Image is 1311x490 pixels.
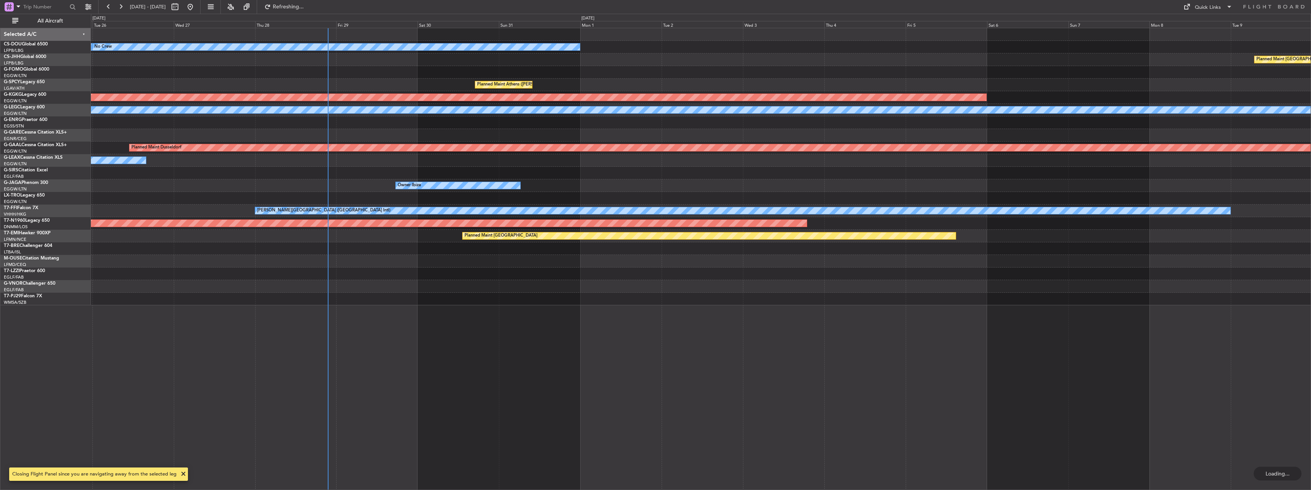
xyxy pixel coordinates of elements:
[4,136,27,142] a: EGNR/CEG
[261,1,307,13] button: Refreshing...
[1149,21,1231,28] div: Mon 8
[4,55,20,59] span: CS-JHH
[4,237,26,242] a: LFMN/NCE
[4,294,42,298] a: T7-PJ29Falcon 7X
[4,168,48,172] a: G-SIRSCitation Excel
[8,15,83,27] button: All Aircraft
[4,186,27,192] a: EGGW/LTN
[1195,4,1221,11] div: Quick Links
[131,142,181,153] div: Planned Maint Dusseldorf
[4,92,22,97] span: G-KGKG
[272,4,304,10] span: Refreshing...
[4,161,27,167] a: EGGW/LTN
[4,256,59,261] a: M-OUSECitation Mustang
[4,269,19,273] span: T7-LZZI
[92,21,174,28] div: Tue 26
[4,118,47,122] a: G-ENRGPraetor 600
[4,206,38,210] a: T7-FFIFalcon 7X
[4,262,26,268] a: LFMD/CEQ
[130,3,166,10] span: [DATE] - [DATE]
[499,21,580,28] div: Sun 31
[824,21,906,28] div: Thu 4
[4,143,67,147] a: G-GAALCessna Citation XLS+
[4,281,55,286] a: G-VNORChallenger 650
[906,21,987,28] div: Fri 5
[4,294,21,298] span: T7-PJ29
[4,60,24,66] a: LFPB/LBG
[418,21,499,28] div: Sat 30
[4,174,24,179] a: EGLF/FAB
[987,21,1068,28] div: Sat 6
[4,287,24,293] a: EGLF/FAB
[4,231,50,235] a: T7-EMIHawker 900XP
[4,281,23,286] span: G-VNOR
[743,21,824,28] div: Wed 3
[4,300,26,305] a: WMSA/SZB
[4,111,27,116] a: EGGW/LTN
[4,85,24,91] a: LGAV/ATH
[4,105,20,110] span: G-LEGC
[94,41,112,53] div: No Crew
[4,48,24,53] a: LFPB/LBG
[4,193,20,198] span: LX-TRO
[4,105,45,110] a: G-LEGCLegacy 600
[1180,1,1236,13] button: Quick Links
[4,218,25,223] span: T7-N1960
[4,243,52,248] a: T7-BREChallenger 604
[4,143,21,147] span: G-GAAL
[4,199,27,205] a: EGGW/LTN
[4,256,22,261] span: M-OUSE
[581,15,594,22] div: [DATE]
[4,55,46,59] a: CS-JHHGlobal 6000
[4,42,48,47] a: CS-DOUGlobal 6500
[4,67,23,72] span: G-FOMO
[1254,467,1301,480] div: Loading...
[4,155,63,160] a: G-LEAXCessna Citation XLS
[4,73,27,79] a: EGGW/LTN
[4,211,26,217] a: VHHH/HKG
[4,42,22,47] span: CS-DOU
[4,80,20,84] span: G-SPCY
[4,193,45,198] a: LX-TROLegacy 650
[20,18,81,24] span: All Aircraft
[4,80,45,84] a: G-SPCYLegacy 650
[4,92,46,97] a: G-KGKGLegacy 600
[4,168,18,172] span: G-SIRS
[4,123,24,129] a: EGSS/STN
[4,98,27,104] a: EGGW/LTN
[4,118,22,122] span: G-ENRG
[580,21,662,28] div: Mon 1
[1068,21,1150,28] div: Sun 7
[12,471,176,478] div: Closing Flight Panel since you are navigating away from the selected leg
[336,21,418,28] div: Fri 29
[4,181,21,185] span: G-JAGA
[4,269,45,273] a: T7-LZZIPraetor 600
[4,218,50,223] a: T7-N1960Legacy 650
[4,155,20,160] span: G-LEAX
[4,130,21,135] span: G-GARE
[4,224,28,230] a: DNMM/LOS
[174,21,255,28] div: Wed 27
[92,15,105,22] div: [DATE]
[4,130,67,135] a: G-GARECessna Citation XLS+
[4,181,48,185] a: G-JAGAPhenom 300
[4,231,19,235] span: T7-EMI
[4,206,17,210] span: T7-FFI
[4,67,49,72] a: G-FOMOGlobal 6000
[465,230,537,242] div: Planned Maint [GEOGRAPHIC_DATA]
[662,21,743,28] div: Tue 2
[257,205,390,216] div: [PERSON_NAME][GEOGRAPHIC_DATA] ([GEOGRAPHIC_DATA] Intl)
[398,180,421,191] div: Owner Ibiza
[23,1,67,13] input: Trip Number
[4,274,24,280] a: EGLF/FAB
[477,79,565,90] div: Planned Maint Athens ([PERSON_NAME] Intl)
[255,21,337,28] div: Thu 28
[4,243,19,248] span: T7-BRE
[4,249,21,255] a: LTBA/ISL
[4,148,27,154] a: EGGW/LTN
